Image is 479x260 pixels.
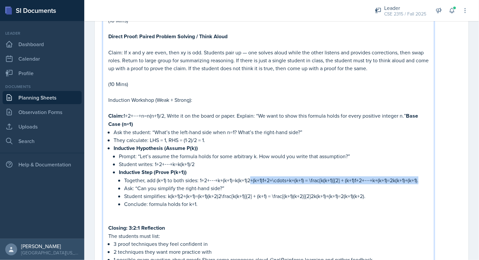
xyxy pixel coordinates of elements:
div: Help & Documentation [3,158,82,171]
div: Leader [3,30,82,36]
p: Claim: If x and y are even, then xy is odd. Students pair up — one solves aloud while the other l... [108,48,429,72]
p: 2 techniques they want more practice with [114,248,429,256]
div: Leader [384,4,426,12]
a: Planning Sheets [3,91,82,104]
p: 3 proof techniques they feel confident in [114,240,429,248]
div: CSE 2315 / Fall 2025 [384,11,426,17]
div: Documents [3,84,82,90]
p: Student simplifies: k(k+1)2+(k+1)=(k+1)(k+2)2\frac{k(k+1)}{2} + (k+1) = \frac{(k+1)(k+2)}{2}2k(k+... [124,192,429,200]
strong: Direct Proof: Paired Problem Solving / Think Aloud [108,33,227,40]
p: Student writes: 1+2+⋯+k=k(k+1)/2 [119,160,429,168]
div: [GEOGRAPHIC_DATA][US_STATE] [21,249,79,256]
p: Prompt: “Let’s assume the formula holds for some arbitrary k. How would you write that assumption?” [119,152,429,160]
p: The students must list: [108,232,429,240]
strong: Closing: 3:2:1 Reflection [108,224,165,232]
div: [PERSON_NAME] [21,243,79,249]
a: Uploads [3,120,82,133]
p: (10 Mins) [108,80,429,88]
p: Ask: “Can you simplify the right-hand side?” [124,184,429,192]
strong: Claim: [108,112,123,120]
p: Conclude: formula holds for k+1. [124,200,429,208]
p: Induction Workshop (Weak + Strong): [108,96,429,104]
p: Ask the student: “What’s the left-hand side when n=1? What’s the right-hand side?” [114,128,429,136]
a: Dashboard [3,38,82,51]
p: They calculate: LHS = 1, RHS = (1·2)/2 = 1. [114,136,429,144]
a: Calendar [3,52,82,65]
p: Together, add (k+1) to both sides: 1+2+⋯+k+(k+1)=k(k+1)2+(k+1)1+2+\cdots+k+(k+1) = \frac{k(k+1)}{... [124,176,429,184]
a: Observation Forms [3,105,82,119]
strong: Inductive Hypothesis (Assume P(k)) [114,144,198,152]
a: Search [3,134,82,148]
p: 1+2+⋯+n=n(n+1)/2, Write it on the board or paper. Explain: “We want to show this formula holds fo... [108,112,429,128]
strong: Inductive Step (Prove P(k+1)) [119,168,187,176]
a: Profile [3,67,82,80]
